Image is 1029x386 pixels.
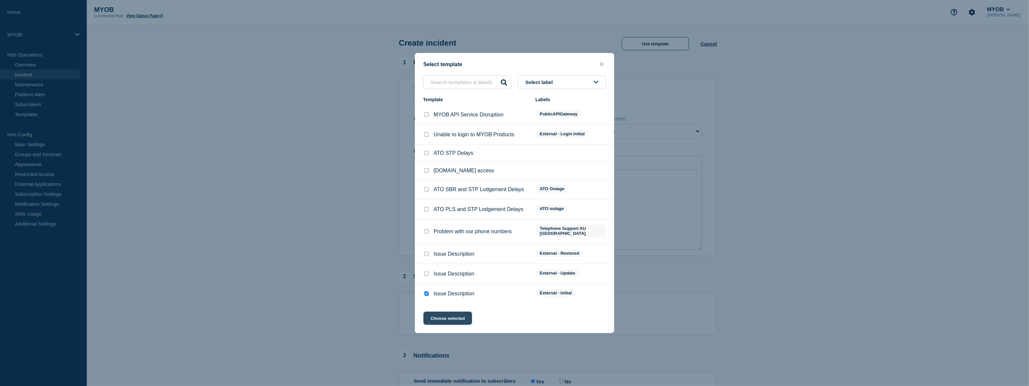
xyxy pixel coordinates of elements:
[535,130,589,138] span: External - Login Initial
[434,150,473,156] p: ATO STP Delays
[535,289,576,297] span: External - Initial
[535,249,583,257] span: External - Restored
[423,312,472,325] button: Choose selected
[423,75,511,89] input: Search templates & labels
[424,132,429,137] input: Unable to login to MYOB Products checkbox
[434,112,504,118] p: MYOB API Service Disruption
[535,97,606,102] div: Labels
[434,251,474,257] p: Issue Description
[424,112,429,117] input: MYOB API Service Disruption checkbox
[434,168,494,174] p: [DOMAIN_NAME] access
[535,269,579,277] span: External - Update
[535,225,606,237] span: Telephone Support AU [GEOGRAPHIC_DATA]
[424,272,429,276] input: Issue Description checkbox
[535,185,569,193] span: ATO Outage
[424,291,429,296] input: Issue Description checkbox
[424,207,429,211] input: ATO PLS and STP Lodgement Delays checkbox
[424,229,429,234] input: Problem with our phone numbers checkbox
[434,271,474,277] p: Issue Description
[424,252,429,256] input: Issue Description checkbox
[434,229,512,235] p: Problem with our phone numbers
[434,187,524,193] p: ATO SBR and STP Lodgement Delays
[525,79,556,85] span: Select label
[535,205,568,212] span: ATO outage
[434,206,523,212] p: ATO PLS and STP Lodgement Delays
[415,61,614,67] div: Select template
[598,61,606,67] button: close button
[535,110,582,118] span: PublicAPIGateway
[424,187,429,192] input: ATO SBR and STP Lodgement Delays checkbox
[434,291,474,297] p: Issue Description
[518,75,606,89] button: Select label
[423,97,529,102] div: Template
[434,132,514,138] p: Unable to login to MYOB Products
[424,151,429,155] input: ATO STP Delays checkbox
[424,168,429,173] input: my.myob.com access checkbox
